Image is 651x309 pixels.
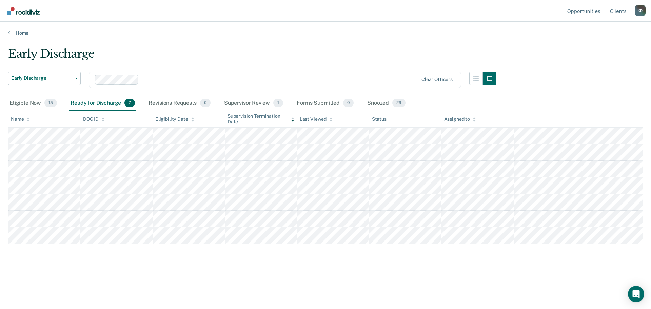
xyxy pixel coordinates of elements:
button: Early Discharge [8,72,81,85]
div: Clear officers [421,77,453,82]
div: Name [11,116,30,122]
span: 0 [200,99,211,108]
div: Revisions Requests0 [147,96,212,111]
div: Supervision Termination Date [228,113,294,125]
div: Early Discharge [8,47,496,66]
div: Open Intercom Messenger [628,286,644,302]
img: Recidiviz [7,7,40,15]
a: Home [8,30,643,36]
div: Last Viewed [300,116,333,122]
div: Ready for Discharge7 [69,96,136,111]
div: DOC ID [83,116,105,122]
span: 7 [124,99,135,108]
span: 15 [44,99,57,108]
span: 29 [392,99,406,108]
div: Snoozed29 [366,96,407,111]
span: Early Discharge [11,75,72,81]
div: Eligible Now15 [8,96,58,111]
div: Status [372,116,387,122]
span: 0 [343,99,354,108]
div: Assigned to [444,116,476,122]
button: Profile dropdown button [635,5,646,16]
div: K D [635,5,646,16]
div: Supervisor Review1 [223,96,285,111]
div: Forms Submitted0 [295,96,355,111]
span: 1 [273,99,283,108]
div: Eligibility Date [155,116,194,122]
